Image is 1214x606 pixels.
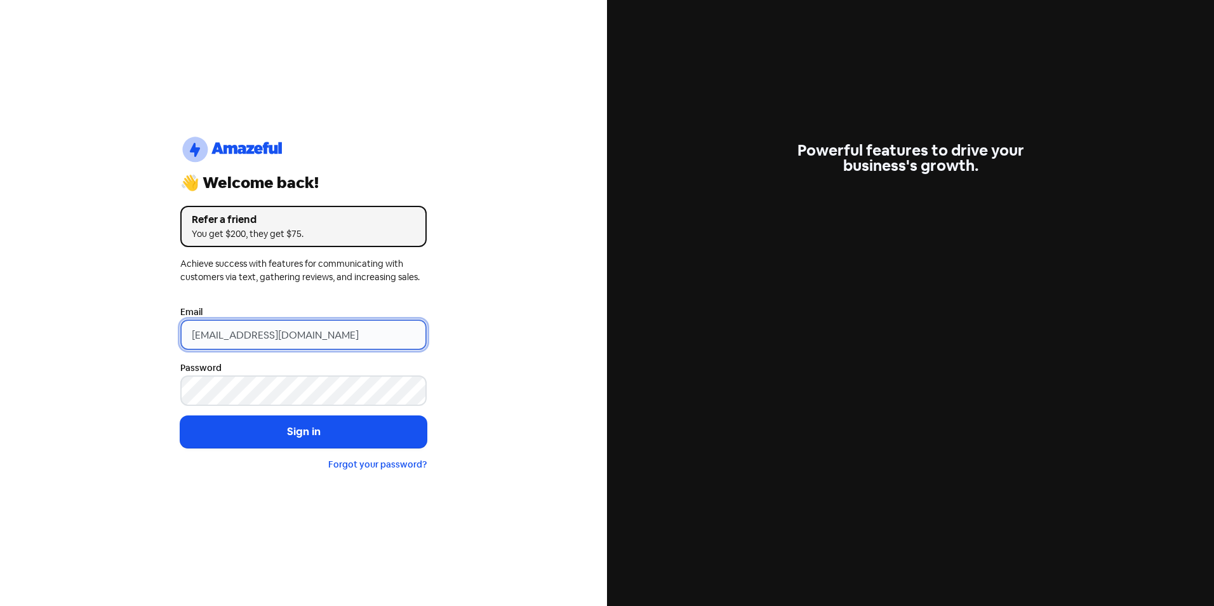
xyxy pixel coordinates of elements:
[328,459,427,470] a: Forgot your password?
[180,416,427,448] button: Sign in
[787,143,1034,173] div: Powerful features to drive your business's growth.
[180,175,427,191] div: 👋 Welcome back!
[192,212,415,227] div: Refer a friend
[180,320,427,350] input: Enter your email address...
[180,306,203,319] label: Email
[180,361,222,375] label: Password
[192,227,415,241] div: You get $200, they get $75.
[180,257,427,284] div: Achieve success with features for communicating with customers via text, gathering reviews, and i...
